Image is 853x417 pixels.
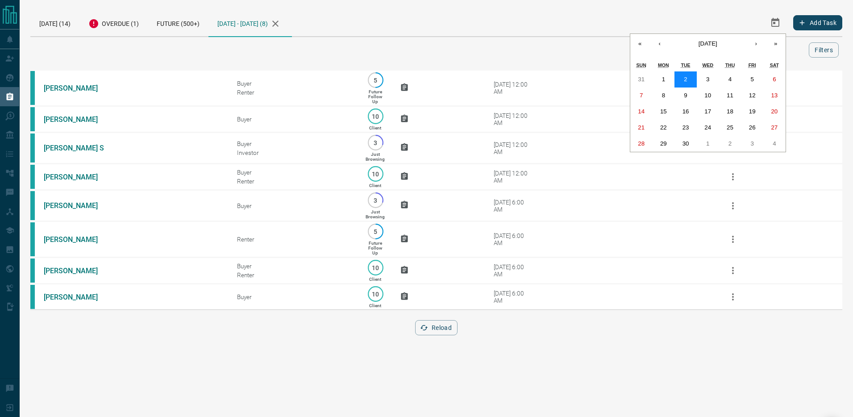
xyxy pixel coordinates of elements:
div: condos.ca [30,222,35,256]
abbr: October 1, 2025 [706,140,709,147]
p: Just Browsing [366,152,385,162]
div: condos.ca [30,71,35,105]
abbr: Monday [658,63,669,68]
abbr: September 17, 2025 [704,108,711,115]
button: September 9, 2025 [674,88,697,104]
abbr: September 21, 2025 [638,124,645,131]
button: September 16, 2025 [674,104,697,120]
a: [PERSON_NAME] [44,173,111,181]
div: [DATE] 12:00 AM [494,81,532,95]
div: [DATE] 12:00 AM [494,141,532,155]
abbr: September 16, 2025 [682,108,689,115]
abbr: October 4, 2025 [773,140,776,147]
div: Renter [237,236,351,243]
abbr: September 22, 2025 [660,124,667,131]
div: Buyer [237,263,351,270]
a: [PERSON_NAME] [44,267,111,275]
abbr: Friday [749,63,756,68]
button: August 31, 2025 [630,71,653,88]
div: condos.ca [30,191,35,220]
p: Future Follow Up [368,241,382,255]
button: October 3, 2025 [741,136,763,152]
div: condos.ca [30,107,35,131]
div: Renter [237,178,351,185]
button: » [766,34,786,54]
a: [PERSON_NAME] S [44,144,111,152]
abbr: September 23, 2025 [682,124,689,131]
button: › [746,34,766,54]
abbr: Saturday [770,63,779,68]
div: Buyer [237,80,351,87]
div: [DATE] - [DATE] (8) [208,9,292,37]
abbr: September 12, 2025 [749,92,756,99]
a: [PERSON_NAME] [44,235,111,244]
abbr: Tuesday [681,63,691,68]
p: 10 [372,113,379,120]
p: 10 [372,264,379,271]
div: Investor [237,149,351,156]
button: September 22, 2025 [653,120,675,136]
p: 3 [372,139,379,146]
button: September 29, 2025 [653,136,675,152]
div: condos.ca [30,285,35,309]
div: Buyer [237,116,351,123]
abbr: September 30, 2025 [682,140,689,147]
button: September 28, 2025 [630,136,653,152]
p: 5 [372,228,379,235]
div: Buyer [237,169,351,176]
abbr: September 14, 2025 [638,108,645,115]
button: September 2, 2025 [674,71,697,88]
button: September 4, 2025 [719,71,741,88]
button: September 18, 2025 [719,104,741,120]
button: Filters [809,42,839,58]
div: Future (500+) [148,9,208,36]
button: September 15, 2025 [653,104,675,120]
button: September 11, 2025 [719,88,741,104]
abbr: September 26, 2025 [749,124,756,131]
div: Renter [237,271,351,279]
div: [DATE] 12:00 AM [494,112,532,126]
a: [PERSON_NAME] [44,293,111,301]
div: condos.ca [30,259,35,283]
button: September 25, 2025 [719,120,741,136]
p: Client [369,303,381,308]
abbr: October 3, 2025 [750,140,753,147]
p: 5 [372,77,379,83]
button: October 4, 2025 [763,136,786,152]
abbr: September 19, 2025 [749,108,756,115]
div: Buyer [237,140,351,147]
div: [DATE] 6:00 AM [494,199,532,213]
button: September 8, 2025 [653,88,675,104]
abbr: September 7, 2025 [640,92,643,99]
div: [DATE] 12:00 AM [494,170,532,184]
abbr: September 9, 2025 [684,92,687,99]
div: condos.ca [30,133,35,163]
abbr: September 15, 2025 [660,108,667,115]
p: Future Follow Up [368,89,382,104]
div: [DATE] 6:00 AM [494,232,532,246]
abbr: September 20, 2025 [771,108,778,115]
div: Buyer [237,293,351,300]
abbr: Wednesday [703,63,714,68]
abbr: August 31, 2025 [638,76,645,83]
p: 10 [372,291,379,297]
div: Buyer [237,202,351,209]
p: Client [369,183,381,188]
button: September 30, 2025 [674,136,697,152]
abbr: September 29, 2025 [660,140,667,147]
button: September 1, 2025 [653,71,675,88]
abbr: September 10, 2025 [704,92,711,99]
abbr: September 5, 2025 [750,76,753,83]
button: September 13, 2025 [763,88,786,104]
button: Add Task [793,15,842,30]
abbr: September 2, 2025 [684,76,687,83]
p: 3 [372,197,379,204]
abbr: September 11, 2025 [727,92,733,99]
button: September 6, 2025 [763,71,786,88]
button: September 7, 2025 [630,88,653,104]
abbr: September 6, 2025 [773,76,776,83]
button: October 1, 2025 [697,136,719,152]
button: September 5, 2025 [741,71,763,88]
p: Client [369,125,381,130]
abbr: September 1, 2025 [662,76,665,83]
